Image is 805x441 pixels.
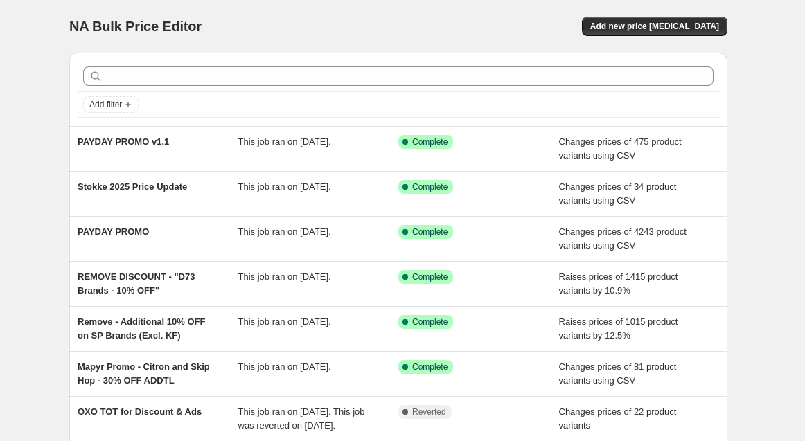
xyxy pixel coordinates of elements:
span: Complete [412,271,448,282]
span: This job ran on [DATE]. [238,361,331,372]
span: This job ran on [DATE]. [238,226,331,237]
span: Changes prices of 34 product variants using CSV [559,181,677,206]
span: This job ran on [DATE]. [238,271,331,282]
span: Raises prices of 1015 product variants by 12.5% [559,316,678,341]
span: Changes prices of 4243 product variants using CSV [559,226,687,251]
span: PAYDAY PROMO v1.1 [78,136,169,147]
span: NA Bulk Price Editor [69,19,202,34]
span: This job ran on [DATE]. [238,136,331,147]
span: Reverted [412,406,446,417]
span: Changes prices of 475 product variants using CSV [559,136,682,161]
span: Add filter [89,99,122,110]
span: Mapyr Promo - Citron and Skip Hop - 30% OFF ADDTL [78,361,210,386]
span: Complete [412,316,448,327]
span: Complete [412,226,448,237]
span: Changes prices of 81 product variants using CSV [559,361,677,386]
span: OXO TOT for Discount & Ads [78,406,202,417]
span: This job ran on [DATE]. [238,316,331,327]
span: Complete [412,136,448,147]
button: Add new price [MEDICAL_DATA] [582,17,727,36]
span: Add new price [MEDICAL_DATA] [590,21,719,32]
span: Raises prices of 1415 product variants by 10.9% [559,271,678,296]
span: Stokke 2025 Price Update [78,181,187,192]
span: REMOVE DISCOUNT - "D73 Brands - 10% OFF" [78,271,195,296]
span: Changes prices of 22 product variants [559,406,677,431]
span: Complete [412,181,448,192]
span: PAYDAY PROMO [78,226,149,237]
span: This job ran on [DATE]. This job was reverted on [DATE]. [238,406,365,431]
button: Add filter [83,96,139,113]
span: This job ran on [DATE]. [238,181,331,192]
span: Complete [412,361,448,372]
span: Remove - Additional 10% OFF on SP Brands (Excl. KF) [78,316,205,341]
